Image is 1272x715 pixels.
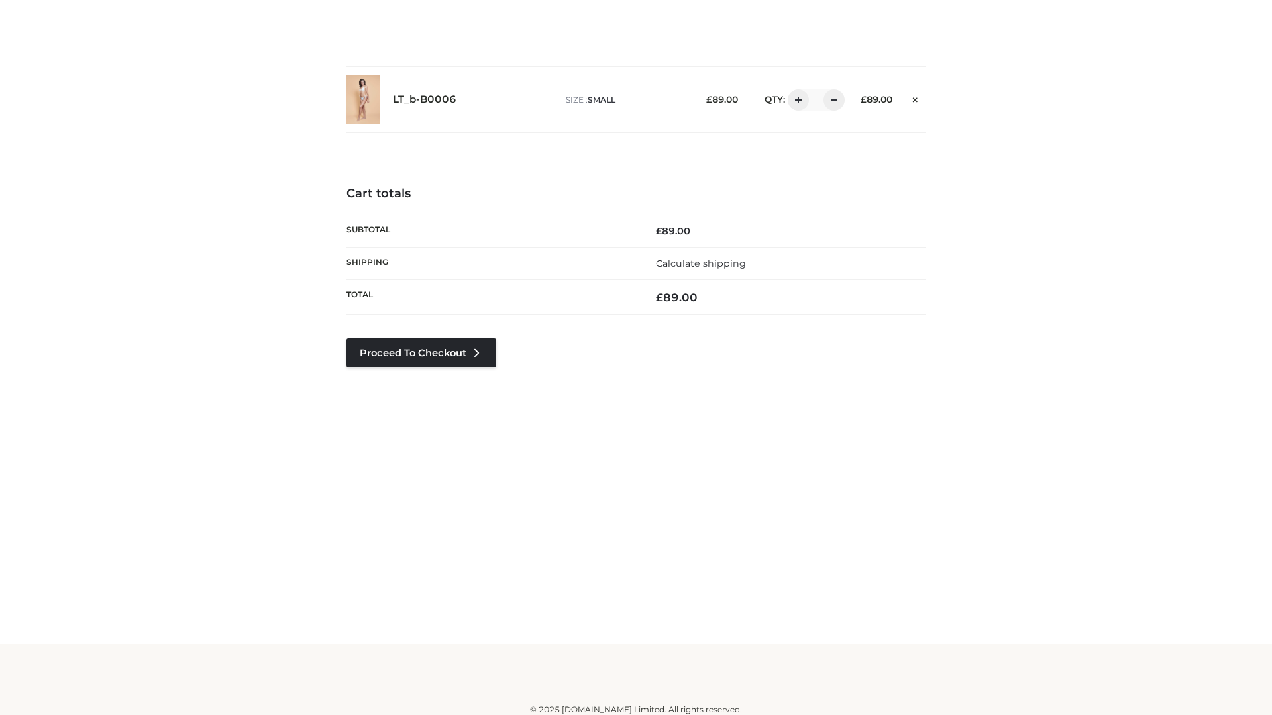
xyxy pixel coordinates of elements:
a: Calculate shipping [656,258,746,269]
bdi: 89.00 [861,94,892,105]
bdi: 89.00 [706,94,738,105]
a: LT_b-B0006 [393,93,456,106]
bdi: 89.00 [656,291,698,304]
p: size : [566,94,686,106]
th: Subtotal [346,215,636,247]
span: £ [656,225,662,237]
span: £ [656,291,663,304]
bdi: 89.00 [656,225,690,237]
span: £ [861,94,867,105]
span: £ [706,94,712,105]
th: Shipping [346,247,636,279]
a: Remove this item [906,89,926,107]
h4: Cart totals [346,187,926,201]
div: QTY: [751,89,840,111]
span: SMALL [588,95,615,105]
a: Proceed to Checkout [346,338,496,367]
th: Total [346,280,636,315]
